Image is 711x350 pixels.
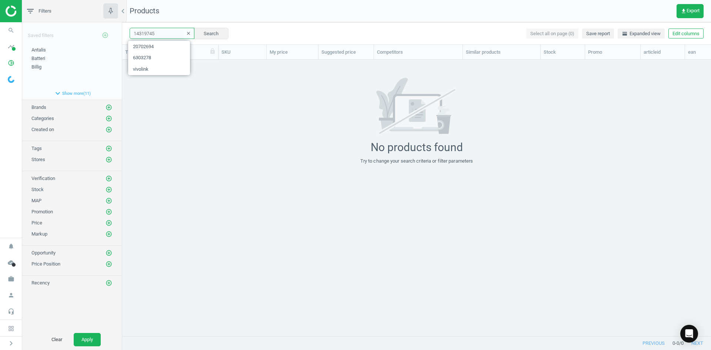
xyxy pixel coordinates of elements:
i: add_circle_outline [106,250,112,256]
button: chevron_right [2,339,20,348]
i: search [4,23,18,37]
button: expand_moreShow more(11) [22,87,122,100]
span: Price Position [31,261,60,267]
i: expand_more [53,89,62,98]
button: horizontal_splitExpanded view [618,29,665,39]
button: add_circle_outline [105,230,113,238]
i: add_circle_outline [102,32,109,39]
i: horizontal_split [622,31,628,37]
span: 20702694 [128,41,190,52]
i: cloud_done [4,256,18,270]
button: Search [194,28,228,39]
i: add_circle_outline [106,104,112,111]
span: Billig [31,64,41,70]
button: add_circle_outline [105,156,113,163]
span: MAP [31,198,41,203]
i: add_circle_outline [106,145,112,152]
span: Batteri [31,56,45,61]
button: previous [635,337,672,350]
img: ajHJNr6hYgQAAAAASUVORK5CYII= [6,6,58,17]
button: clear [183,29,194,39]
i: get_app [681,8,687,14]
i: add_circle_outline [106,126,112,133]
div: articleid [644,49,682,56]
i: add_circle_outline [106,156,112,163]
span: Antalis [31,47,46,53]
span: Promotion [31,209,53,214]
button: add_circle_outline [105,208,113,216]
button: add_circle_outline [105,260,113,268]
div: Promo [588,49,637,56]
span: Expanded view [622,30,661,37]
button: add_circle_outline [105,115,113,122]
span: 0 - 0 [672,340,679,347]
i: add_circle_outline [106,197,112,204]
img: 7171a7ce662e02b596aeec34d53f281b.svg [362,78,471,135]
i: headset_mic [4,304,18,319]
i: add_circle_outline [106,280,112,286]
i: add_circle_outline [106,209,112,215]
button: add_circle_outline [105,197,113,204]
span: Products [130,6,159,15]
span: Recency [31,280,50,286]
button: Clear [44,333,70,346]
i: add_circle_outline [106,175,112,182]
i: pie_chart_outlined [4,56,18,70]
span: Opportunity [31,250,56,256]
div: grid [122,60,711,330]
i: add_circle_outline [106,231,112,237]
button: add_circle_outline [105,279,113,287]
div: Stock [544,49,582,56]
span: Save report [586,30,610,37]
img: wGWNvw8QSZomAAAAABJRU5ErkJggg== [8,76,14,83]
i: filter_list [26,7,35,16]
span: Verification [31,176,55,181]
input: SKU/Title search [130,28,194,39]
i: add_circle_outline [106,261,112,267]
button: Save report [582,29,614,39]
button: Select all on page (0) [526,29,578,39]
i: add_circle_outline [106,186,112,193]
span: Markup [31,231,47,237]
span: Brands [31,104,46,110]
span: Filters [39,8,51,14]
button: add_circle_outline [105,249,113,257]
i: work [4,272,18,286]
span: 6303278 [128,52,190,64]
div: Competitors [377,49,460,56]
i: chevron_left [118,7,127,16]
div: Saved filters [22,22,122,43]
i: chevron_right [7,339,16,348]
button: add_circle_outline [105,126,113,133]
span: Stores [31,157,45,162]
span: / 0 [679,340,684,347]
span: vivolink [128,64,190,75]
div: My price [270,49,315,56]
button: add_circle_outline [105,219,113,227]
div: Suggested price [321,49,371,56]
div: Open Intercom Messenger [680,325,698,343]
button: Edit columns [668,29,704,39]
i: timeline [4,40,18,54]
i: add_circle_outline [106,115,112,122]
div: Title [125,49,215,56]
button: add_circle_outline [105,145,113,152]
div: Similar products [466,49,537,56]
button: add_circle_outline [105,175,113,182]
i: clear [186,31,191,36]
div: SKU [221,49,263,56]
button: next [684,337,711,350]
div: No products found [371,141,463,154]
i: person [4,288,18,302]
i: add_circle_outline [106,220,112,226]
span: Categories [31,116,54,121]
div: Try to change your search criteria or filter parameters [360,158,473,164]
span: Tags [31,146,42,151]
button: Apply [74,333,101,346]
button: get_appExport [677,4,704,18]
span: Stock [31,187,44,192]
span: Export [681,8,700,14]
button: add_circle_outline [105,104,113,111]
button: add_circle_outline [98,28,113,43]
i: notifications [4,239,18,253]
